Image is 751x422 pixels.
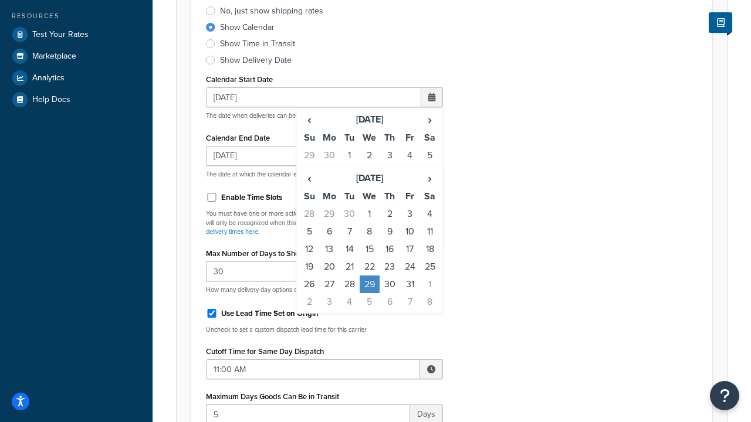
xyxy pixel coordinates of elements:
[206,347,324,356] label: Cutoff Time for Same Day Dispatch
[420,258,440,275] td: 25
[420,223,440,240] td: 11
[421,111,439,128] span: ›
[400,205,420,223] td: 3
[400,147,420,164] td: 4
[319,205,339,223] td: 29
[299,205,319,223] td: 28
[420,129,440,147] th: Sa
[380,129,400,147] th: Th
[380,147,400,164] td: 3
[220,38,295,50] div: Show Time in Transit
[206,285,443,294] p: How many delivery day options do you wish to show the customer
[420,293,440,311] td: 8
[206,325,443,334] p: Uncheck to set a custom dispatch lead time for this carrier
[221,192,282,203] label: Enable Time Slots
[340,129,360,147] th: Tu
[340,223,360,240] td: 7
[299,129,319,147] th: Su
[299,147,319,164] td: 29
[400,164,420,182] td: 11
[360,205,380,223] td: 1
[420,187,440,205] th: Sa
[206,209,443,236] p: You must have one or more active Time Slots applied to this carrier. Time slot settings will only...
[360,187,380,205] th: We
[340,293,360,311] td: 4
[299,187,319,205] th: Su
[421,170,439,186] span: ›
[319,129,339,147] th: Mo
[380,187,400,205] th: Th
[420,147,440,164] td: 5
[420,240,440,258] td: 18
[400,129,420,147] th: Fr
[340,275,360,293] td: 28
[299,164,319,182] td: 6
[340,164,360,182] td: 8
[380,275,400,293] td: 30
[340,205,360,223] td: 30
[319,147,339,164] td: 30
[319,240,339,258] td: 13
[420,275,440,293] td: 1
[32,52,76,62] span: Marketplace
[360,240,380,258] td: 15
[400,293,420,311] td: 7
[380,293,400,311] td: 6
[206,170,443,179] p: The date at which the calendar ends. Leave empty for all dates
[300,170,319,186] span: ‹
[206,392,339,401] label: Maximum Days Goods Can Be in Transit
[360,275,380,293] td: 29
[360,293,380,311] td: 5
[9,46,144,67] a: Marketplace
[319,258,339,275] td: 20
[9,89,144,110] a: Help Docs
[300,111,319,128] span: ‹
[380,240,400,258] td: 16
[221,308,319,319] label: Use Lead Time Set on Origin
[360,258,380,275] td: 22
[319,169,420,188] th: [DATE]
[400,275,420,293] td: 31
[360,129,380,147] th: We
[32,73,65,83] span: Analytics
[340,187,360,205] th: Tu
[319,275,339,293] td: 27
[299,258,319,275] td: 19
[206,111,443,120] p: The date when deliveries can begin. Leave empty for all dates from [DATE]
[360,147,380,164] td: 2
[32,95,70,105] span: Help Docs
[206,218,430,236] a: Set available days and pickup or delivery times here.
[420,164,440,182] td: 12
[380,205,400,223] td: 2
[299,293,319,311] td: 2
[220,55,292,66] div: Show Delivery Date
[32,30,89,40] span: Test Your Rates
[319,187,339,205] th: Mo
[400,258,420,275] td: 24
[400,240,420,258] td: 17
[340,147,360,164] td: 1
[299,275,319,293] td: 26
[9,24,144,45] a: Test Your Rates
[380,223,400,240] td: 9
[9,67,144,89] a: Analytics
[360,164,380,182] td: 9
[206,134,270,142] label: Calendar End Date
[299,223,319,240] td: 5
[340,258,360,275] td: 21
[220,5,323,17] div: No, just show shipping rates
[360,223,380,240] td: 8
[206,249,305,258] label: Max Number of Days to Show
[319,111,420,129] th: [DATE]
[380,258,400,275] td: 23
[400,187,420,205] th: Fr
[380,164,400,182] td: 10
[400,223,420,240] td: 10
[299,240,319,258] td: 12
[319,223,339,240] td: 6
[220,22,275,33] div: Show Calendar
